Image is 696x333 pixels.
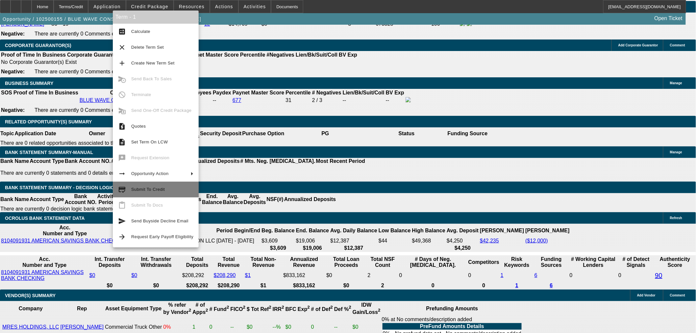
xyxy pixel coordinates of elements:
th: $19,006 [296,245,329,251]
span: OCROLUS BANK STATEMENT DATA [5,216,85,221]
b: Percentile [286,90,311,95]
b: BV Exp [339,52,357,58]
span: Request Early Payoff Eligibility [131,234,193,239]
b: IDW Gain/Loss [353,302,381,315]
th: End. Balance [296,224,329,237]
sup: 2 [331,305,333,310]
b: FICO [231,306,246,312]
b: $ Tot Ref [247,306,271,312]
th: Total Loan Proceeds [326,256,366,269]
th: Annualized Deposits [284,193,336,206]
b: % refer by Vendor [163,302,191,315]
th: Total Non-Revenue [245,256,282,269]
th: SOS [1,90,12,96]
th: $0 [131,282,181,289]
th: Owner [57,127,138,140]
a: $0 [89,272,95,278]
th: Avg. Deposit [446,224,479,237]
th: 0 [468,282,500,289]
td: $208,292 [182,269,213,282]
span: BUSINESS SUMMARY [5,81,53,86]
sup: 2 [206,308,208,313]
p: There are currently 0 statements and 0 details entered on this opportunity [0,170,365,176]
td: -- [212,97,232,104]
b: BV Exp [386,90,404,95]
span: Bank Statement Summary - Decision Logic [5,185,114,190]
span: Submit To Credit [131,187,165,192]
td: [DATE] - [DATE] [216,238,261,244]
th: Int. Transfer Withdrawals [131,256,181,269]
button: Actions [210,0,238,13]
th: Risk Keywords [500,256,534,269]
span: There are currently 0 Comments entered on this opportunity [35,107,174,113]
sup: 2 [227,305,229,310]
th: Proof of Time In Business [13,90,79,96]
th: $833,162 [283,282,325,289]
a: 6 [550,283,553,288]
span: Create New Term Set [131,61,175,65]
th: $3,609 [261,245,295,251]
b: Paydex [213,90,231,95]
b: Percentile [240,52,265,58]
th: Avg. Daily Balance [330,224,378,237]
th: High Balance [412,224,446,237]
a: $0 [131,272,137,278]
a: Open Ticket [652,13,685,24]
span: There are currently 0 Comments entered on this opportunity [35,31,174,37]
sup: 2 [308,305,310,310]
th: # Working Capital Lenders [569,256,618,269]
th: # of Detect Signals [618,256,654,269]
th: # Of Periods [111,158,143,165]
b: # of Apps [192,302,208,315]
th: Beg. Balance [261,224,295,237]
th: 2 [367,282,398,289]
span: Opportunity / 102500155 / BLUE WAVE CONSTRUCTION LLC / [PERSON_NAME] [3,16,201,22]
b: PreFund Amounts Details [420,323,484,329]
span: Set Term On LCW [131,140,168,144]
td: -- [342,97,385,104]
td: $0 [326,269,366,282]
b: Def % [334,306,351,312]
span: Calculate [131,29,150,34]
th: Int. Transfer Deposits [89,256,131,269]
a: $208,290 [214,272,236,278]
span: Add Corporate Guarantor [618,43,658,47]
sup: 2 [189,308,191,313]
td: 0 [399,269,467,282]
a: 6 [534,272,537,278]
div: $833,162 [283,272,325,278]
th: Funding Sources [534,256,569,269]
th: Total Revenue [213,256,244,269]
th: Status [366,127,447,140]
mat-icon: calculate [118,28,126,36]
button: Credit Package [126,0,173,13]
td: $19,006 [296,238,329,244]
th: $0 [89,282,131,289]
b: Negative: [1,69,25,74]
b: Asset Equipment Type [105,306,162,311]
span: Add Vendor [637,294,656,297]
button: Application [88,0,125,13]
th: # Days of Neg. [MEDICAL_DATA]. [399,256,467,269]
th: NSF(#) [266,193,284,206]
th: Funding Source [447,127,488,140]
span: BANK STATEMENT SUMMARY-MANUAL [5,150,93,155]
b: Negative: [1,107,25,113]
b: # Employees [179,90,211,95]
td: 0 [618,269,654,282]
b: Company [19,306,43,311]
th: Bank Account NO. [64,193,97,206]
th: $208,290 [213,282,244,289]
th: Purchase Option [242,127,285,140]
span: Send Buyside Decline Email [131,218,188,223]
a: 1 [515,283,518,288]
mat-icon: arrow_forward [118,233,126,241]
th: Acc. Number and Type [1,256,88,269]
b: Company [110,90,134,95]
b: # Fund [210,306,229,312]
span: Resources [179,4,205,9]
th: $0 [326,282,366,289]
span: VENDOR(S) SUMMARY [5,293,56,298]
span: Application [93,4,120,9]
th: Low Balance [378,224,411,237]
